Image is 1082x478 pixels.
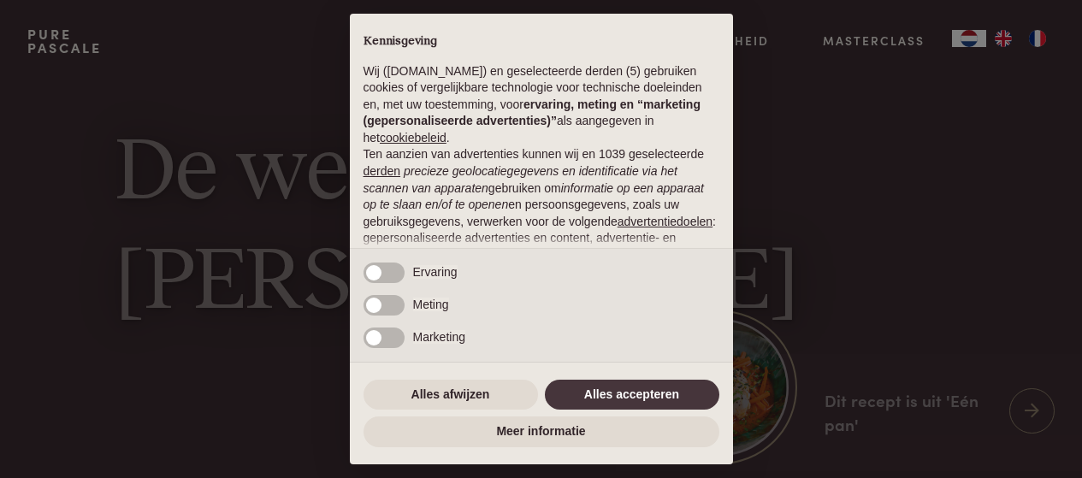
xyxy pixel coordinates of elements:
em: informatie op een apparaat op te slaan en/of te openen [364,181,705,212]
h2: Kennisgeving [364,34,719,50]
button: Meer informatie [364,416,719,447]
button: Alles afwijzen [364,380,538,410]
p: Ten aanzien van advertenties kunnen wij en 1039 geselecteerde gebruiken om en persoonsgegevens, z... [364,146,719,263]
button: advertentiedoelen [618,214,712,231]
button: Alles accepteren [545,380,719,410]
strong: ervaring, meting en “marketing (gepersonaliseerde advertenties)” [364,97,701,128]
span: Marketing [413,330,465,344]
a: cookiebeleid [380,131,446,145]
p: Wij ([DOMAIN_NAME]) en geselecteerde derden (5) gebruiken cookies of vergelijkbare technologie vo... [364,63,719,147]
button: derden [364,163,401,180]
em: precieze geolocatiegegevens en identificatie via het scannen van apparaten [364,164,677,195]
span: Meting [413,298,449,311]
span: Ervaring [413,265,458,279]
